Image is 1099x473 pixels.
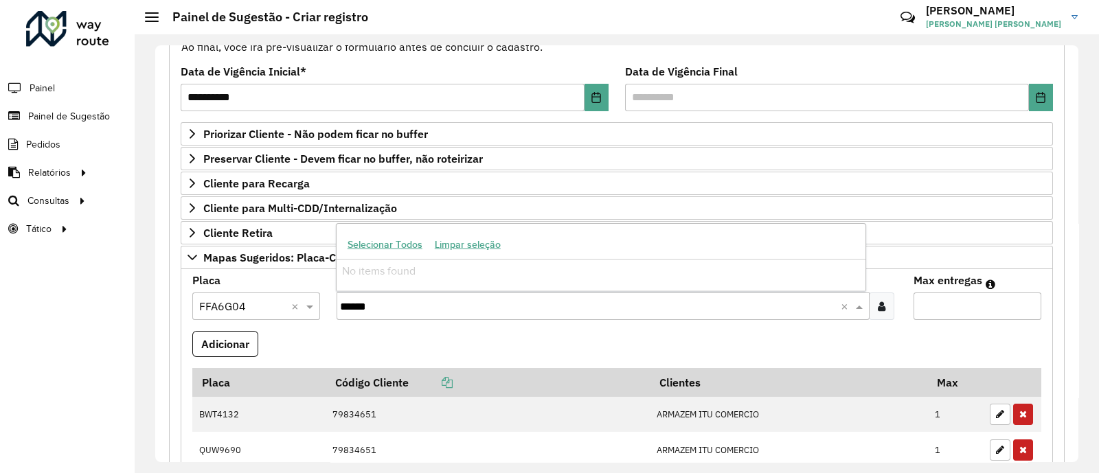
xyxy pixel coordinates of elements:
[181,196,1053,220] a: Cliente para Multi-CDD/Internalização
[30,81,55,95] span: Painel
[181,147,1053,170] a: Preservar Cliente - Devem ficar no buffer, não roteirizar
[429,234,507,255] button: Limpar seleção
[203,128,428,139] span: Priorizar Cliente - Não podem ficar no buffer
[926,4,1061,17] h3: [PERSON_NAME]
[203,227,273,238] span: Cliente Retira
[926,18,1061,30] span: [PERSON_NAME] [PERSON_NAME]
[928,368,983,397] th: Max
[928,432,983,468] td: 1
[914,272,982,288] label: Max entregas
[650,397,928,432] td: ARMAZEM ITU COMERCIO
[326,432,650,468] td: 79834651
[409,376,453,389] a: Copiar
[326,397,650,432] td: 79834651
[192,272,220,288] label: Placa
[203,153,483,164] span: Preservar Cliente - Devem ficar no buffer, não roteirizar
[203,178,310,189] span: Cliente para Recarga
[585,84,609,111] button: Choose Date
[893,3,922,32] a: Contato Rápido
[928,397,983,432] td: 1
[192,331,258,357] button: Adicionar
[203,252,365,263] span: Mapas Sugeridos: Placa-Cliente
[26,222,52,236] span: Tático
[181,122,1053,146] a: Priorizar Cliente - Não podem ficar no buffer
[326,368,650,397] th: Código Cliente
[181,221,1053,244] a: Cliente Retira
[291,298,303,314] span: Clear all
[181,246,1053,269] a: Mapas Sugeridos: Placa-Cliente
[1029,84,1053,111] button: Choose Date
[650,432,928,468] td: ARMAZEM ITU COMERCIO
[625,63,738,80] label: Data de Vigência Final
[337,259,866,283] div: No items found
[26,137,60,152] span: Pedidos
[203,203,397,214] span: Cliente para Multi-CDD/Internalização
[341,234,429,255] button: Selecionar Todos
[192,432,326,468] td: QUW9690
[336,223,867,291] ng-dropdown-panel: Options list
[28,165,71,180] span: Relatórios
[650,368,928,397] th: Clientes
[192,397,326,432] td: BWT4132
[181,172,1053,195] a: Cliente para Recarga
[28,109,110,124] span: Painel de Sugestão
[159,10,368,25] h2: Painel de Sugestão - Criar registro
[841,298,852,314] span: Clear all
[181,63,306,80] label: Data de Vigência Inicial
[986,279,995,290] em: Máximo de clientes que serão colocados na mesma rota com os clientes informados
[192,368,326,397] th: Placa
[27,194,69,208] span: Consultas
